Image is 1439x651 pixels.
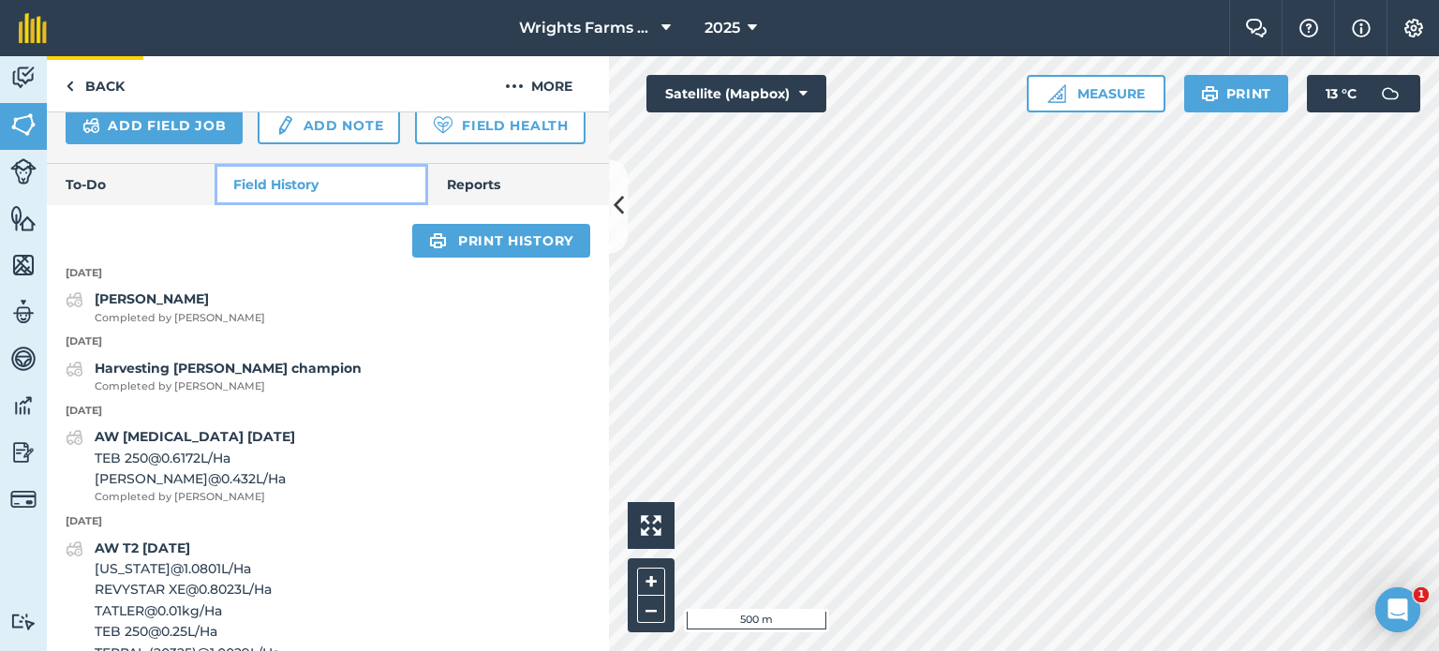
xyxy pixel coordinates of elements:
[10,392,37,420] img: svg+xml;base64,PD94bWwgdmVyc2lvbj0iMS4wIiBlbmNvZGluZz0idXRmLTgiPz4KPCEtLSBHZW5lcmF0b3I6IEFkb2JlIE...
[1375,587,1420,632] iframe: Intercom live chat
[429,229,447,252] img: svg+xml;base64,PHN2ZyB4bWxucz0iaHR0cDovL3d3dy53My5vcmcvMjAwMC9zdmciIHdpZHRoPSIxOSIgaGVpZ2h0PSIyNC...
[10,345,37,373] img: svg+xml;base64,PD94bWwgdmVyc2lvbj0iMS4wIiBlbmNvZGluZz0idXRmLTgiPz4KPCEtLSBHZW5lcmF0b3I6IEFkb2JlIE...
[1027,75,1165,112] button: Measure
[705,17,740,39] span: 2025
[1372,75,1409,112] img: svg+xml;base64,PD94bWwgdmVyc2lvbj0iMS4wIiBlbmNvZGluZz0idXRmLTgiPz4KPCEtLSBHZW5lcmF0b3I6IEFkb2JlIE...
[95,290,209,307] strong: [PERSON_NAME]
[95,378,362,395] span: Completed by [PERSON_NAME]
[10,486,37,512] img: svg+xml;base64,PD94bWwgdmVyc2lvbj0iMS4wIiBlbmNvZGluZz0idXRmLTgiPz4KPCEtLSBHZW5lcmF0b3I6IEFkb2JlIE...
[47,265,609,282] p: [DATE]
[1307,75,1420,112] button: 13 °C
[637,568,665,596] button: +
[215,164,427,205] a: Field History
[66,107,243,144] a: Add field job
[468,56,609,111] button: More
[47,403,609,420] p: [DATE]
[1414,587,1429,602] span: 1
[1298,19,1320,37] img: A question mark icon
[415,107,585,144] a: Field Health
[66,358,362,395] a: Harvesting [PERSON_NAME] championCompleted by [PERSON_NAME]
[1184,75,1289,112] button: Print
[95,600,280,621] span: TATLER @ 0.01 kg / Ha
[66,289,83,311] img: svg+xml;base64,PD94bWwgdmVyc2lvbj0iMS4wIiBlbmNvZGluZz0idXRmLTgiPz4KPCEtLSBHZW5lcmF0b3I6IEFkb2JlIE...
[1047,84,1066,103] img: Ruler icon
[1326,75,1357,112] span: 13 ° C
[10,251,37,279] img: svg+xml;base64,PHN2ZyB4bWxucz0iaHR0cDovL3d3dy53My5vcmcvMjAwMC9zdmciIHdpZHRoPSI1NiIgaGVpZ2h0PSI2MC...
[47,56,143,111] a: Back
[95,489,295,506] span: Completed by [PERSON_NAME]
[10,613,37,630] img: svg+xml;base64,PD94bWwgdmVyc2lvbj0iMS4wIiBlbmNvZGluZz0idXRmLTgiPz4KPCEtLSBHZW5lcmF0b3I6IEFkb2JlIE...
[10,204,37,232] img: svg+xml;base64,PHN2ZyB4bWxucz0iaHR0cDovL3d3dy53My5vcmcvMjAwMC9zdmciIHdpZHRoPSI1NiIgaGVpZ2h0PSI2MC...
[66,75,74,97] img: svg+xml;base64,PHN2ZyB4bWxucz0iaHR0cDovL3d3dy53My5vcmcvMjAwMC9zdmciIHdpZHRoPSI5IiBoZWlnaHQ9IjI0Ii...
[19,13,47,43] img: fieldmargin Logo
[95,621,280,642] span: TEB 250 @ 0.25 L / Ha
[10,438,37,466] img: svg+xml;base64,PD94bWwgdmVyc2lvbj0iMS4wIiBlbmNvZGluZz0idXRmLTgiPz4KPCEtLSBHZW5lcmF0b3I6IEFkb2JlIE...
[10,111,37,139] img: svg+xml;base64,PHN2ZyB4bWxucz0iaHR0cDovL3d3dy53My5vcmcvMjAwMC9zdmciIHdpZHRoPSI1NiIgaGVpZ2h0PSI2MC...
[1402,19,1425,37] img: A cog icon
[95,360,362,377] strong: Harvesting [PERSON_NAME] champion
[637,596,665,623] button: –
[10,158,37,185] img: svg+xml;base64,PD94bWwgdmVyc2lvbj0iMS4wIiBlbmNvZGluZz0idXRmLTgiPz4KPCEtLSBHZW5lcmF0b3I6IEFkb2JlIE...
[66,538,83,560] img: svg+xml;base64,PD94bWwgdmVyc2lvbj0iMS4wIiBlbmNvZGluZz0idXRmLTgiPz4KPCEtLSBHZW5lcmF0b3I6IEFkb2JlIE...
[66,289,265,326] a: [PERSON_NAME]Completed by [PERSON_NAME]
[66,426,295,506] a: AW [MEDICAL_DATA] [DATE]TEB 250@0.6172L/Ha[PERSON_NAME]@0.432L/HaCompleted by [PERSON_NAME]
[412,224,590,258] a: Print history
[95,468,295,489] span: [PERSON_NAME] @ 0.432 L / Ha
[1352,17,1371,39] img: svg+xml;base64,PHN2ZyB4bWxucz0iaHR0cDovL3d3dy53My5vcmcvMjAwMC9zdmciIHdpZHRoPSIxNyIgaGVpZ2h0PSIxNy...
[10,298,37,326] img: svg+xml;base64,PD94bWwgdmVyc2lvbj0iMS4wIiBlbmNvZGluZz0idXRmLTgiPz4KPCEtLSBHZW5lcmF0b3I6IEFkb2JlIE...
[274,114,295,137] img: svg+xml;base64,PD94bWwgdmVyc2lvbj0iMS4wIiBlbmNvZGluZz0idXRmLTgiPz4KPCEtLSBHZW5lcmF0b3I6IEFkb2JlIE...
[95,540,190,556] strong: AW T2 [DATE]
[47,333,609,350] p: [DATE]
[646,75,826,112] button: Satellite (Mapbox)
[66,426,83,449] img: svg+xml;base64,PD94bWwgdmVyc2lvbj0iMS4wIiBlbmNvZGluZz0idXRmLTgiPz4KPCEtLSBHZW5lcmF0b3I6IEFkb2JlIE...
[1201,82,1219,105] img: svg+xml;base64,PHN2ZyB4bWxucz0iaHR0cDovL3d3dy53My5vcmcvMjAwMC9zdmciIHdpZHRoPSIxOSIgaGVpZ2h0PSIyNC...
[95,558,280,579] span: [US_STATE] @ 1.0801 L / Ha
[428,164,609,205] a: Reports
[641,515,661,536] img: Four arrows, one pointing top left, one top right, one bottom right and the last bottom left
[95,428,295,445] strong: AW [MEDICAL_DATA] [DATE]
[258,107,400,144] a: Add note
[66,358,83,380] img: svg+xml;base64,PD94bWwgdmVyc2lvbj0iMS4wIiBlbmNvZGluZz0idXRmLTgiPz4KPCEtLSBHZW5lcmF0b3I6IEFkb2JlIE...
[505,75,524,97] img: svg+xml;base64,PHN2ZyB4bWxucz0iaHR0cDovL3d3dy53My5vcmcvMjAwMC9zdmciIHdpZHRoPSIyMCIgaGVpZ2h0PSIyNC...
[10,64,37,92] img: svg+xml;base64,PD94bWwgdmVyc2lvbj0iMS4wIiBlbmNvZGluZz0idXRmLTgiPz4KPCEtLSBHZW5lcmF0b3I6IEFkb2JlIE...
[95,579,280,599] span: REVYSTAR XE @ 0.8023 L / Ha
[95,310,265,327] span: Completed by [PERSON_NAME]
[47,513,609,530] p: [DATE]
[519,17,654,39] span: Wrights Farms Contracting
[1245,19,1268,37] img: Two speech bubbles overlapping with the left bubble in the forefront
[47,164,215,205] a: To-Do
[95,448,295,468] span: TEB 250 @ 0.6172 L / Ha
[82,114,100,137] img: svg+xml;base64,PD94bWwgdmVyc2lvbj0iMS4wIiBlbmNvZGluZz0idXRmLTgiPz4KPCEtLSBHZW5lcmF0b3I6IEFkb2JlIE...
